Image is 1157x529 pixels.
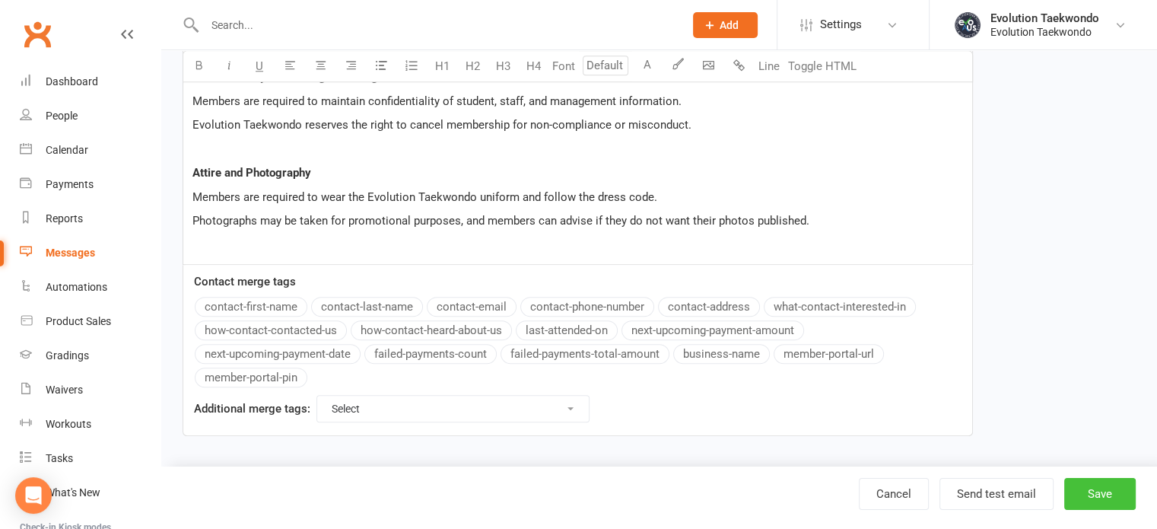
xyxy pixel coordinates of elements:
div: Gradings [46,349,89,362]
button: member-portal-pin [195,368,307,387]
span: Settings [820,8,862,42]
span: Evolution Taekwondo reserves the right to cancel membership for non-compliance or misconduct. [192,118,691,132]
span: Attire and Photography [192,166,311,180]
span: U [256,59,263,73]
a: Tasks [20,441,161,476]
button: contact-first-name [195,297,307,317]
div: Reports [46,212,83,225]
button: Font [548,51,579,81]
button: member-portal-url [774,344,884,364]
div: Calendar [46,144,88,156]
a: Gradings [20,339,161,373]
div: Payments [46,178,94,190]
div: Open Intercom Messenger [15,477,52,514]
button: H1 [427,51,457,81]
a: Waivers [20,373,161,407]
a: People [20,99,161,133]
button: H4 [518,51,548,81]
div: Messages [46,247,95,259]
div: What's New [46,486,100,499]
button: contact-phone-number [520,297,654,317]
button: Send test email [939,478,1054,510]
a: Product Sales [20,304,161,339]
button: contact-address [658,297,760,317]
button: U [244,51,275,81]
span: Members are required to maintain confidentiality of student, staff, and management information. [192,94,682,108]
div: Evolution Taekwondo [990,11,1099,25]
a: Clubworx [18,15,56,53]
input: Default [583,56,628,75]
div: Automations [46,281,107,293]
label: Contact merge tags [194,272,296,291]
button: how-contact-contacted-us [195,320,347,340]
a: Dashboard [20,65,161,99]
span: Photographs may be taken for promotional purposes, and members can advise if they do not want the... [192,214,809,228]
a: Automations [20,270,161,304]
button: A [632,51,663,81]
button: next-upcoming-payment-amount [621,320,804,340]
a: What's New [20,476,161,510]
button: failed-payments-count [364,344,497,364]
button: H3 [488,51,518,81]
button: Add [693,12,758,38]
button: contact-email [427,297,517,317]
div: Evolution Taekwondo [990,25,1099,39]
label: Additional merge tags: [194,400,310,418]
button: what-contact-interested-in [764,297,916,317]
button: Toggle HTML [784,51,860,81]
a: Payments [20,167,161,202]
a: Workouts [20,407,161,441]
img: thumb_image1716958358.png [952,10,983,40]
button: next-upcoming-payment-date [195,344,361,364]
button: Save [1064,478,1136,510]
div: People [46,110,78,122]
button: last-attended-on [516,320,618,340]
button: H2 [457,51,488,81]
button: Line [754,51,784,81]
input: Search... [200,14,673,36]
a: Messages [20,236,161,270]
div: Product Sales [46,315,111,327]
button: failed-payments-total-amount [501,344,669,364]
button: business-name [673,344,770,364]
a: Reports [20,202,161,236]
span: Add [720,19,739,31]
button: contact-last-name [311,297,423,317]
div: Tasks [46,452,73,464]
div: Dashboard [46,75,98,88]
a: Cancel [859,478,929,510]
a: Calendar [20,133,161,167]
div: Waivers [46,384,83,396]
button: how-contact-heard-about-us [351,320,512,340]
span: Members are required to wear the Evolution Taekwondo uniform and follow the dress code. [192,190,657,204]
div: Workouts [46,418,91,430]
